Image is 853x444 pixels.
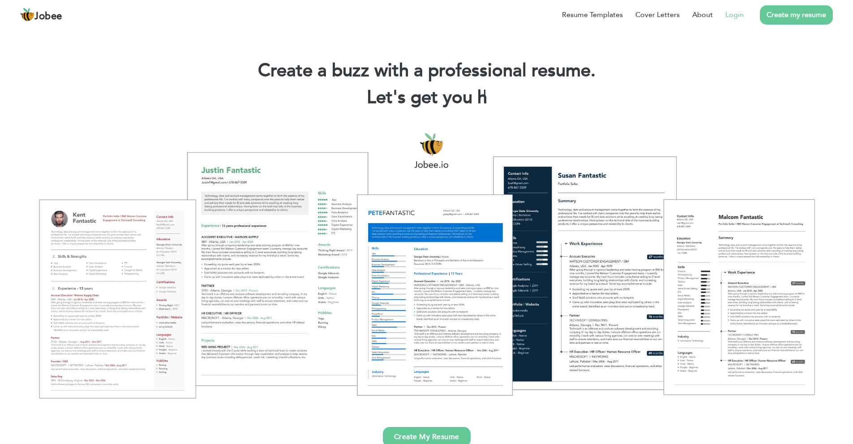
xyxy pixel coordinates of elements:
span: | [483,85,487,110]
h1: Create a buzz with a professional resume. [13,59,840,82]
span: Jobee [34,12,62,22]
span: get you h [411,85,487,110]
a: About [692,9,713,20]
a: Jobee [20,8,62,22]
a: Cover Letters [635,9,680,20]
h2: Let's [13,86,840,109]
a: Create my resume [760,5,833,25]
a: Login [725,9,744,20]
a: Resume Templates [562,9,623,20]
img: jobee.io [20,8,34,22]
